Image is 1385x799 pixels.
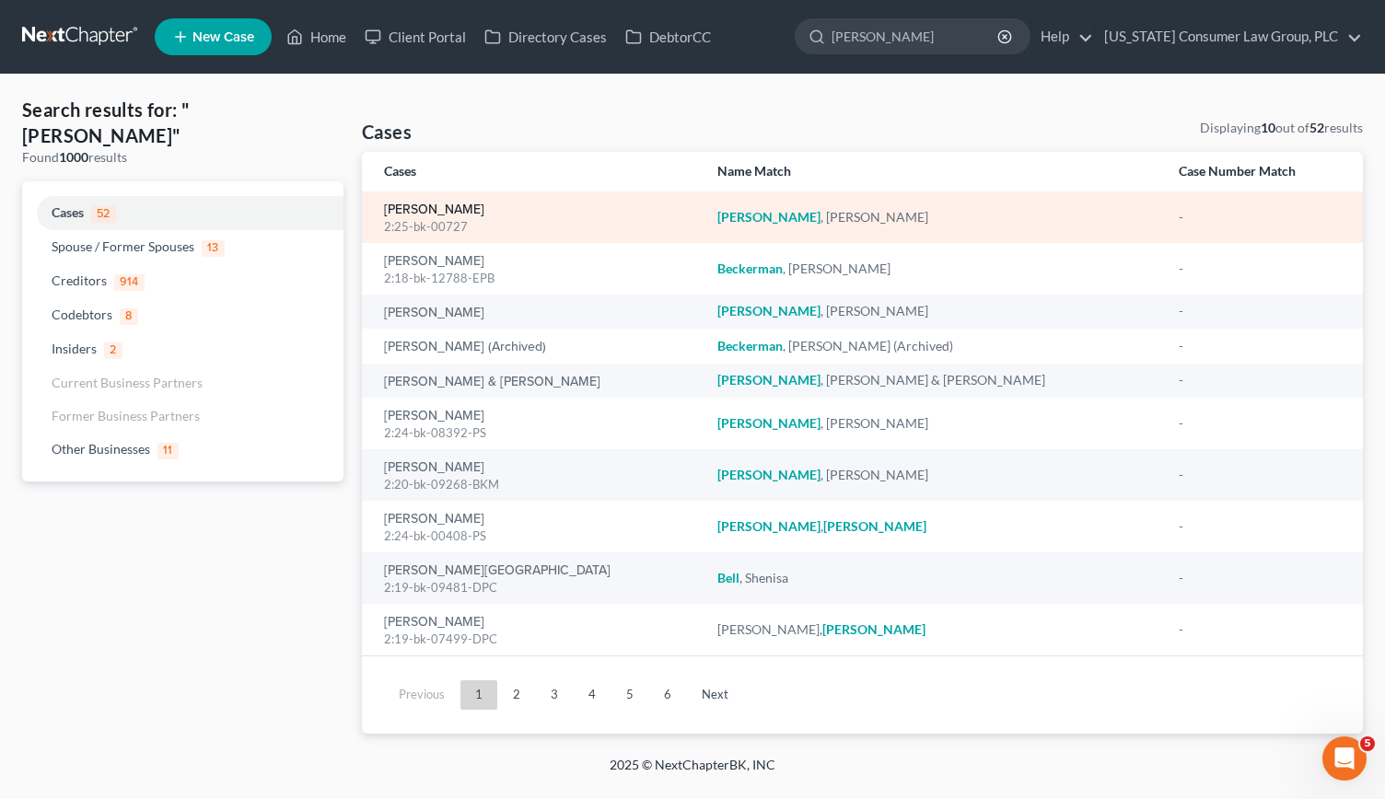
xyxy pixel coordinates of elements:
span: Cases [52,204,84,220]
a: Creditors914 [22,264,343,298]
a: [PERSON_NAME] [384,255,484,268]
a: Help [1031,20,1093,53]
h4: Search results for: "[PERSON_NAME]" [22,97,343,148]
em: [PERSON_NAME] [717,415,821,431]
th: Cases [362,152,703,191]
em: Beckerman [717,338,783,353]
span: 52 [91,206,116,223]
div: , [PERSON_NAME] [717,260,1149,278]
span: 13 [202,240,225,257]
div: , [PERSON_NAME] (Archived) [717,337,1149,355]
a: DebtorCC [616,20,720,53]
div: , [PERSON_NAME] [717,208,1149,226]
em: [PERSON_NAME] [823,518,926,534]
em: Bell [717,570,739,585]
div: - [1179,371,1341,389]
div: , Shenisa [717,569,1149,587]
span: 5 [1360,736,1375,751]
div: - [1179,620,1341,639]
em: [PERSON_NAME] [717,303,821,318]
h4: Cases [362,119,412,145]
em: [PERSON_NAME] [717,372,821,388]
div: , [PERSON_NAME] [717,302,1149,320]
strong: 52 [1309,120,1324,135]
a: Current Business Partners [22,366,343,399]
div: - [1179,302,1341,320]
a: Other Businesses11 [22,433,343,467]
span: New Case [192,30,254,44]
em: [PERSON_NAME] [717,209,821,225]
span: Insiders [52,341,97,356]
em: [PERSON_NAME] [717,518,821,534]
div: , [PERSON_NAME] & [PERSON_NAME] [717,371,1149,389]
a: Next [687,680,743,710]
span: 11 [157,443,179,459]
span: 8 [120,308,138,325]
a: 4 [574,680,611,710]
div: 2:20-bk-09268-BKM [384,476,688,493]
span: Creditors [52,272,107,288]
a: [PERSON_NAME] [384,513,484,526]
div: - [1179,208,1341,226]
input: Search by name... [832,19,1000,53]
em: Beckerman [717,261,783,276]
a: Directory Cases [475,20,616,53]
span: 914 [114,274,145,291]
div: 2:19-bk-09481-DPC [384,579,688,596]
div: - [1179,414,1341,433]
div: 2025 © NextChapterBK, INC [168,756,1217,789]
a: 3 [536,680,573,710]
a: Spouse / Former Spouses13 [22,230,343,264]
a: Insiders2 [22,332,343,366]
span: Other Businesses [52,441,150,457]
a: Client Portal [355,20,475,53]
span: 2 [104,342,122,359]
div: [PERSON_NAME], [717,620,1149,639]
span: Spouse / Former Spouses [52,238,194,254]
strong: 10 [1261,120,1275,135]
span: Former Business Partners [52,408,200,423]
div: , [PERSON_NAME] [717,414,1149,433]
span: Current Business Partners [52,375,203,390]
strong: 1000 [59,149,88,165]
em: [PERSON_NAME] [717,467,821,482]
div: 2:18-bk-12788-EPB [384,270,688,287]
a: [PERSON_NAME] (Archived) [384,341,546,353]
a: [PERSON_NAME][GEOGRAPHIC_DATA] [384,564,611,577]
a: [PERSON_NAME] [384,410,484,423]
div: - [1179,337,1341,355]
iframe: Intercom live chat [1322,736,1367,781]
div: 2:19-bk-07499-DPC [384,631,688,648]
div: - [1179,569,1341,587]
div: Found results [22,148,343,167]
a: 1 [460,680,497,710]
div: - [1179,466,1341,484]
div: - [1179,517,1341,536]
a: 6 [649,680,686,710]
div: Displaying out of results [1200,119,1363,137]
a: [PERSON_NAME] & [PERSON_NAME] [384,376,600,388]
a: [US_STATE] Consumer Law Group, PLC [1095,20,1362,53]
a: [PERSON_NAME] [384,461,484,474]
a: Codebtors8 [22,298,343,332]
span: Codebtors [52,307,112,322]
div: 2:24-bk-08392-PS [384,424,688,442]
a: 2 [498,680,535,710]
a: [PERSON_NAME] [384,203,484,216]
a: Cases52 [22,196,343,230]
th: Case Number Match [1164,152,1363,191]
div: , [717,517,1149,536]
div: , [PERSON_NAME] [717,466,1149,484]
div: 2:25-bk-00727 [384,218,688,236]
a: Home [277,20,355,53]
th: Name Match [703,152,1164,191]
div: - [1179,260,1341,278]
div: 2:24-bk-00408-PS [384,527,688,545]
a: [PERSON_NAME] [384,616,484,629]
a: 5 [611,680,648,710]
a: [PERSON_NAME] [384,307,484,319]
a: Former Business Partners [22,399,343,433]
em: [PERSON_NAME] [822,621,925,637]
